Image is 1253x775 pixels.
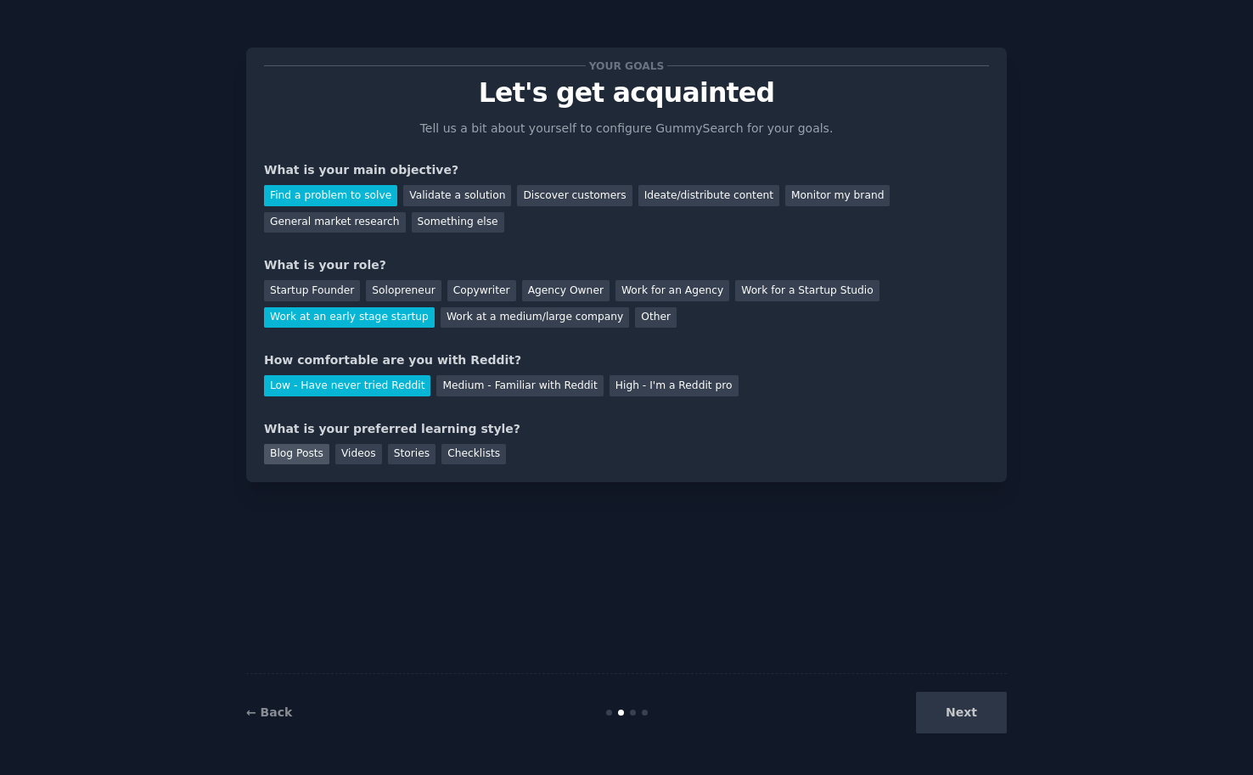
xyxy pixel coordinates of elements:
[366,280,441,301] div: Solopreneur
[264,78,989,108] p: Let's get acquainted
[441,307,629,329] div: Work at a medium/large company
[413,120,840,138] p: Tell us a bit about yourself to configure GummySearch for your goals.
[388,444,435,465] div: Stories
[264,307,435,329] div: Work at an early stage startup
[264,420,989,438] div: What is your preferred learning style?
[264,444,329,465] div: Blog Posts
[264,351,989,369] div: How comfortable are you with Reddit?
[264,161,989,179] div: What is your main objective?
[246,705,292,719] a: ← Back
[635,307,677,329] div: Other
[586,57,667,75] span: Your goals
[735,280,879,301] div: Work for a Startup Studio
[264,212,406,233] div: General market research
[615,280,729,301] div: Work for an Agency
[335,444,382,465] div: Videos
[264,185,397,206] div: Find a problem to solve
[522,280,610,301] div: Agency Owner
[517,185,632,206] div: Discover customers
[785,185,890,206] div: Monitor my brand
[403,185,511,206] div: Validate a solution
[441,444,506,465] div: Checklists
[447,280,516,301] div: Copywriter
[264,256,989,274] div: What is your role?
[638,185,779,206] div: Ideate/distribute content
[264,280,360,301] div: Startup Founder
[264,375,430,396] div: Low - Have never tried Reddit
[436,375,603,396] div: Medium - Familiar with Reddit
[610,375,739,396] div: High - I'm a Reddit pro
[412,212,504,233] div: Something else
